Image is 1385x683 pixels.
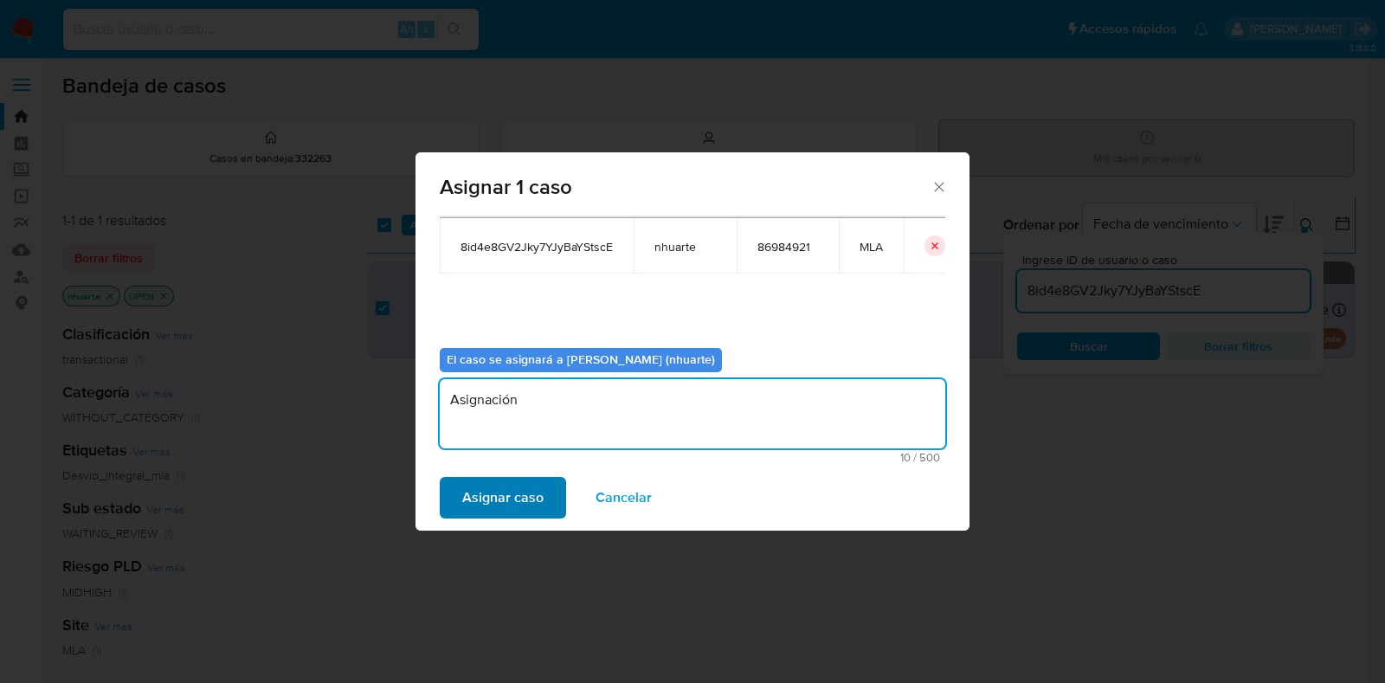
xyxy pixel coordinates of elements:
span: 8id4e8GV2Jky7YJyBaYStscE [461,239,613,255]
button: Cancelar [573,477,674,519]
span: MLA [860,239,883,255]
b: El caso se asignará a [PERSON_NAME] (nhuarte) [447,351,715,368]
span: Asignar 1 caso [440,177,931,197]
button: Cerrar ventana [931,178,946,194]
span: Asignar caso [462,479,544,517]
button: icon-button [924,235,945,256]
div: assign-modal [415,152,969,531]
button: Asignar caso [440,477,566,519]
span: Cancelar [596,479,652,517]
span: 86984921 [757,239,818,255]
span: Máximo 500 caracteres [445,452,940,463]
textarea: Asignación [440,379,945,448]
span: nhuarte [654,239,716,255]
